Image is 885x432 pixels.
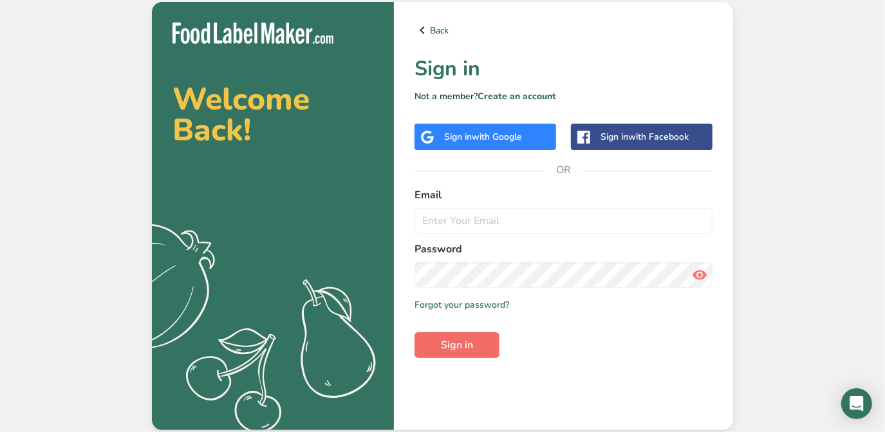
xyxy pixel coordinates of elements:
h1: Sign in [415,53,713,84]
div: Sign in [444,130,522,144]
span: OR [545,151,583,189]
a: Forgot your password? [415,298,509,312]
div: Sign in [601,130,689,144]
label: Email [415,187,713,203]
input: Enter Your Email [415,208,713,234]
img: Food Label Maker [172,23,333,44]
a: Back [415,23,713,38]
label: Password [415,241,713,257]
div: Open Intercom Messenger [841,388,872,419]
a: Create an account [478,90,556,102]
h2: Welcome Back! [172,84,373,146]
span: with Facebook [628,131,689,143]
span: with Google [472,131,522,143]
span: Sign in [441,337,473,353]
button: Sign in [415,332,499,358]
p: Not a member? [415,89,713,103]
